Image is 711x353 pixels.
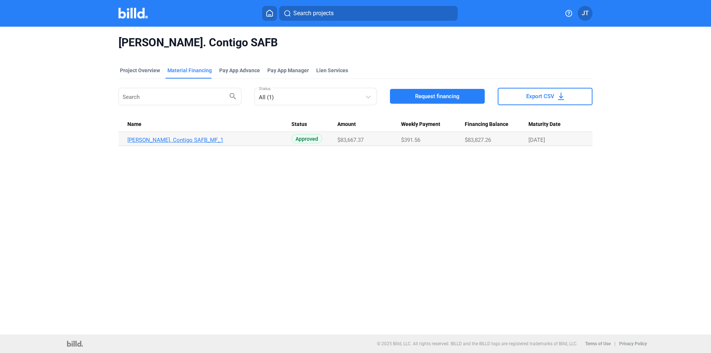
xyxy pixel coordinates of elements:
button: Export CSV [498,88,592,105]
div: Amount [337,121,401,128]
div: Material Financing [167,67,212,74]
p: | [614,341,615,346]
span: Amount [337,121,356,128]
span: Search projects [293,9,334,18]
img: logo [67,341,83,347]
span: Request financing [415,93,460,100]
div: Maturity Date [528,121,584,128]
span: Pay App Manager [267,67,309,74]
img: Billd Company Logo [118,8,148,19]
span: Maturity Date [528,121,561,128]
div: Status [291,121,338,128]
div: Pay App Advance [219,67,260,74]
div: Name [127,121,291,128]
a: [PERSON_NAME]. Contigo SAFB_MF_1 [127,137,291,143]
mat-select-trigger: All (1) [259,94,274,101]
span: Weekly Payment [401,121,440,128]
span: Status [291,121,307,128]
b: Terms of Use [585,341,611,346]
span: $391.56 [401,137,420,143]
b: Privacy Policy [619,341,647,346]
span: [PERSON_NAME]. Contigo SAFB [118,36,592,50]
div: Lien Services [316,67,348,74]
mat-icon: search [228,91,237,100]
span: Financing Balance [465,121,508,128]
span: Name [127,121,141,128]
div: Project Overview [120,67,160,74]
p: © 2025 Billd, LLC. All rights reserved. BILLD and the BILLD logo are registered trademarks of Bil... [377,341,578,346]
span: Approved [291,134,322,143]
button: JT [578,6,592,21]
span: [DATE] [528,137,545,143]
span: JT [582,9,589,18]
div: Financing Balance [465,121,528,128]
button: Search projects [279,6,458,21]
div: Weekly Payment [401,121,465,128]
span: Export CSV [526,93,554,100]
span: $83,667.37 [337,137,364,143]
span: $83,827.26 [465,137,491,143]
button: Request financing [390,89,485,104]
